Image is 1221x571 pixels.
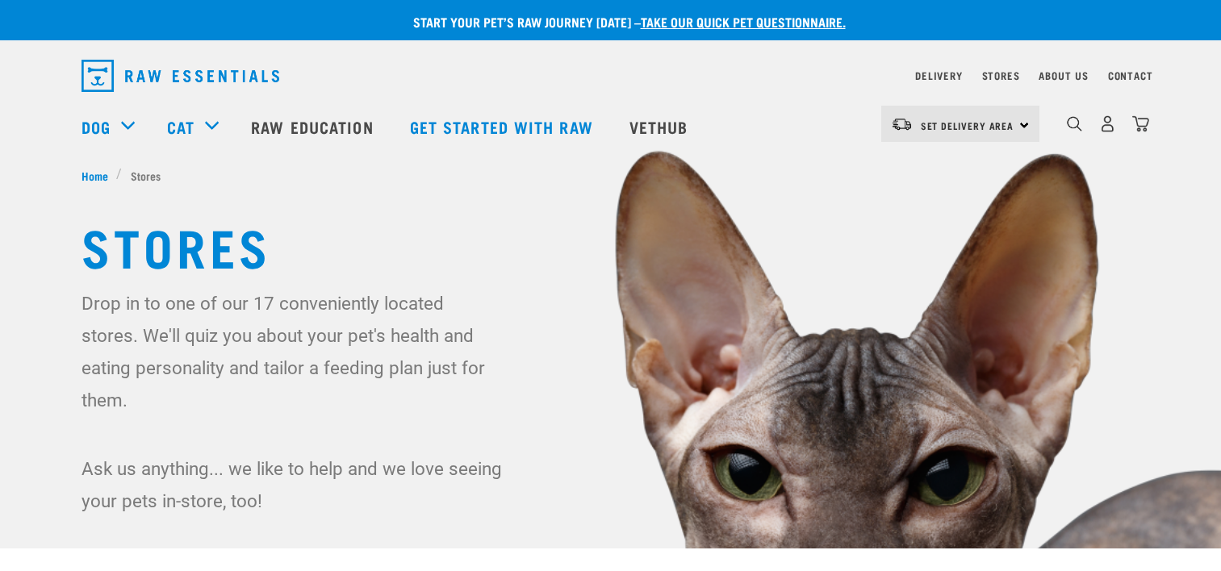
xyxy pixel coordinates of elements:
a: Cat [167,115,194,139]
img: van-moving.png [891,117,913,131]
a: Vethub [613,94,709,159]
a: Delivery [915,73,962,78]
span: Set Delivery Area [921,123,1014,128]
img: home-icon@2x.png [1132,115,1149,132]
a: Raw Education [235,94,393,159]
p: Drop in to one of our 17 conveniently located stores. We'll quiz you about your pet's health and ... [82,287,505,416]
a: Home [82,167,117,184]
img: home-icon-1@2x.png [1067,116,1082,131]
a: Stores [982,73,1020,78]
img: user.png [1099,115,1116,132]
a: Get started with Raw [394,94,613,159]
h1: Stores [82,216,1140,274]
a: About Us [1039,73,1088,78]
span: Home [82,167,108,184]
nav: breadcrumbs [82,167,1140,184]
a: Contact [1108,73,1153,78]
nav: dropdown navigation [69,53,1153,98]
p: Ask us anything... we like to help and we love seeing your pets in-store, too! [82,452,505,517]
img: Raw Essentials Logo [82,60,279,92]
a: take our quick pet questionnaire. [641,18,846,25]
a: Dog [82,115,111,139]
